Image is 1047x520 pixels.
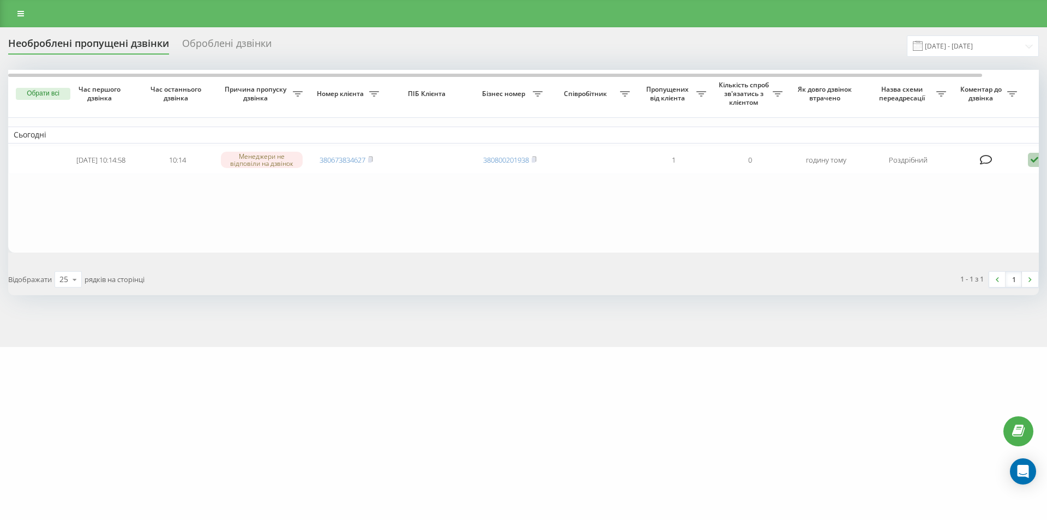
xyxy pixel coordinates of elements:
span: Відображати [8,274,52,284]
span: рядків на сторінці [85,274,145,284]
td: годину тому [788,146,864,175]
td: 10:14 [139,146,215,175]
a: 380673834627 [320,155,365,165]
td: 0 [712,146,788,175]
div: Open Intercom Messenger [1010,458,1036,485]
div: 1 - 1 з 1 [960,273,984,284]
div: 25 [59,274,68,285]
span: Час останнього дзвінка [148,85,207,102]
span: Як довго дзвінок втрачено [797,85,856,102]
span: Кількість спроб зв'язатись з клієнтом [717,81,773,106]
a: 380800201938 [483,155,529,165]
div: Менеджери не відповіли на дзвінок [221,152,303,168]
span: Час першого дзвінка [71,85,130,102]
span: ПІБ Клієнта [394,89,462,98]
div: Необроблені пропущені дзвінки [8,38,169,55]
span: Пропущених від клієнта [641,85,696,102]
span: Коментар до дзвінка [957,85,1007,102]
span: Співробітник [553,89,620,98]
span: Назва схеми переадресації [870,85,936,102]
span: Причина пропуску дзвінка [221,85,293,102]
div: Оброблені дзвінки [182,38,272,55]
button: Обрати всі [16,88,70,100]
span: Номер клієнта [314,89,369,98]
td: [DATE] 10:14:58 [63,146,139,175]
span: Бізнес номер [477,89,533,98]
td: 1 [635,146,712,175]
td: Роздрібний [864,146,952,175]
a: 1 [1006,272,1022,287]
